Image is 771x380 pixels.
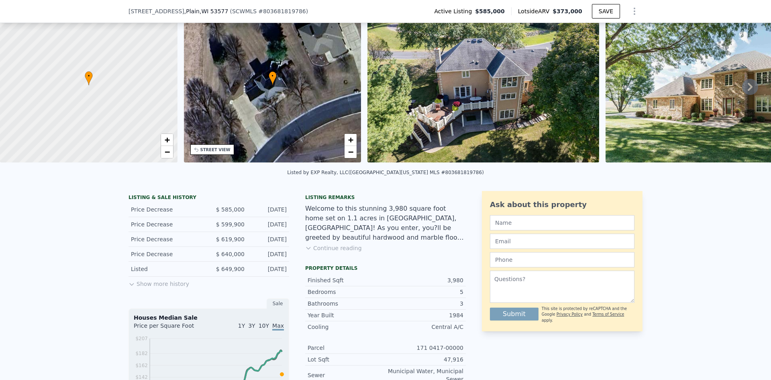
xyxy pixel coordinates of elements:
div: Listed [131,265,202,273]
span: $ 649,900 [216,266,245,272]
a: Zoom in [161,134,173,146]
input: Phone [490,252,634,267]
span: [STREET_ADDRESS] [128,7,184,15]
span: + [164,135,169,145]
span: $ 640,000 [216,251,245,257]
a: Zoom out [161,146,173,158]
div: [DATE] [251,235,287,243]
a: Zoom out [345,146,357,158]
div: 171 0417-00000 [385,344,463,352]
span: • [269,72,277,80]
span: 3Y [248,322,255,329]
img: Sale: 154096323 Parcel: 106066746 [367,8,599,162]
span: + [348,135,353,145]
span: # 803681819786 [258,8,306,14]
div: [DATE] [251,220,287,228]
span: $ 599,900 [216,221,245,228]
input: Email [490,234,634,249]
div: Parcel [308,344,385,352]
div: Welcome to this stunning 3,980 square foot home set on 1.1 acres in [GEOGRAPHIC_DATA], [GEOGRAPHI... [305,204,466,242]
div: Ask about this property [490,199,634,210]
div: Bedrooms [308,288,385,296]
div: Sale [267,298,289,309]
div: Price per Square Foot [134,322,209,335]
a: Privacy Policy [557,312,583,316]
div: Finished Sqft [308,276,385,284]
button: Show Options [626,3,642,19]
tspan: $142 [135,374,148,380]
button: Submit [490,308,538,320]
span: $ 619,900 [216,236,245,242]
div: STREET VIEW [200,147,230,153]
button: SAVE [592,4,620,18]
span: • [85,72,93,80]
div: Cooling [308,323,385,331]
div: Central A/C [385,323,463,331]
div: 47,916 [385,355,463,364]
div: Price Decrease [131,250,202,258]
div: 3 [385,300,463,308]
span: SCWMLS [232,8,257,14]
button: Continue reading [305,244,362,252]
div: Sewer [308,371,385,379]
div: Bathrooms [308,300,385,308]
tspan: $207 [135,336,148,341]
div: Lot Sqft [308,355,385,364]
div: • [85,71,93,85]
div: ( ) [230,7,308,15]
span: $585,000 [475,7,505,15]
div: Year Built [308,311,385,319]
tspan: $182 [135,351,148,356]
span: Active Listing [434,7,475,15]
span: , WI 53577 [200,8,228,14]
div: Listing remarks [305,194,466,201]
div: This site is protected by reCAPTCHA and the Google and apply. [542,306,634,323]
input: Name [490,215,634,230]
div: 1984 [385,311,463,319]
div: Price Decrease [131,235,202,243]
span: − [348,147,353,157]
span: Max [272,322,284,331]
div: 3,980 [385,276,463,284]
tspan: $162 [135,363,148,368]
div: Price Decrease [131,205,202,214]
span: 10Y [259,322,269,329]
span: , Plain [184,7,228,15]
span: $ 585,000 [216,206,245,213]
div: Houses Median Sale [134,314,284,322]
button: Show more history [128,277,189,288]
div: 5 [385,288,463,296]
div: Property details [305,265,466,271]
div: [DATE] [251,205,287,214]
div: Price Decrease [131,220,202,228]
span: − [164,147,169,157]
a: Zoom in [345,134,357,146]
div: Listed by EXP Realty, LLC ([GEOGRAPHIC_DATA][US_STATE] MLS #803681819786) [287,170,484,175]
div: • [269,71,277,85]
span: $373,000 [553,8,582,14]
span: Lotside ARV [518,7,553,15]
div: LISTING & SALE HISTORY [128,194,289,202]
span: 1Y [238,322,245,329]
div: [DATE] [251,250,287,258]
a: Terms of Service [592,312,624,316]
div: [DATE] [251,265,287,273]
